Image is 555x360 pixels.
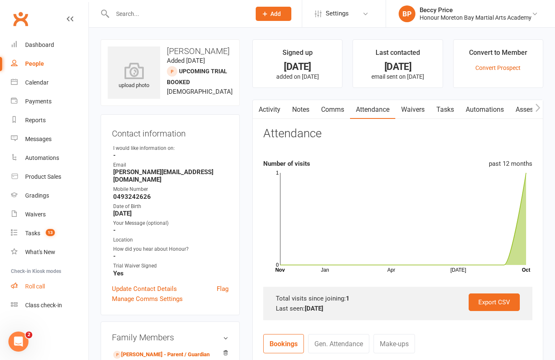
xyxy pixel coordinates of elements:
[25,192,49,199] div: Gradings
[108,62,160,90] div: upload photo
[253,100,286,119] a: Activity
[276,303,520,314] div: Last seen:
[25,60,44,67] div: People
[11,36,88,54] a: Dashboard
[113,168,228,183] strong: [PERSON_NAME][EMAIL_ADDRESS][DOMAIN_NAME]
[326,4,349,23] span: Settings
[25,173,61,180] div: Product Sales
[399,5,415,22] div: BP
[256,7,291,21] button: Add
[489,159,532,169] div: past 12 months
[217,284,228,294] a: Flag
[469,47,527,62] div: Convert to Member
[108,46,233,56] h3: [PERSON_NAME]
[460,100,510,119] a: Automations
[10,8,31,29] a: Clubworx
[11,243,88,262] a: What's New
[167,57,205,64] time: Added [DATE]
[431,100,460,119] a: Tasks
[113,252,228,260] strong: -
[25,302,62,309] div: Class check-in
[360,73,435,80] p: email sent on [DATE]
[113,236,228,244] div: Location
[25,154,59,161] div: Automations
[112,284,177,294] a: Update Contact Details
[283,47,313,62] div: Signed up
[25,136,52,142] div: Messages
[373,334,415,353] a: Make-ups
[112,294,183,304] a: Manage Comms Settings
[420,14,532,21] div: Honour Moreton Bay Martial Arts Academy
[25,211,46,218] div: Waivers
[11,73,88,92] a: Calendar
[346,295,350,302] strong: 1
[25,41,54,48] div: Dashboard
[270,10,281,17] span: Add
[11,92,88,111] a: Payments
[11,54,88,73] a: People
[112,126,228,138] h3: Contact information
[395,100,431,119] a: Waivers
[263,127,322,140] h3: Attendance
[11,149,88,167] a: Automations
[11,205,88,224] a: Waivers
[113,245,228,253] div: How did you hear about Honour?
[360,62,435,71] div: [DATE]
[113,161,228,169] div: Email
[110,8,245,20] input: Search...
[11,296,88,315] a: Class kiosk mode
[167,68,227,85] span: Upcoming Trial Booked
[113,262,228,270] div: Trial Waiver Signed
[46,229,55,236] span: 13
[469,293,520,311] a: Export CSV
[11,186,88,205] a: Gradings
[420,6,532,14] div: Beccy Price
[308,334,369,353] a: Gen. Attendance
[25,117,46,123] div: Reports
[113,270,228,277] strong: Yes
[315,100,350,119] a: Comms
[263,334,304,353] a: Bookings
[11,224,88,243] a: Tasks 13
[167,88,233,95] span: [DEMOGRAPHIC_DATA]
[350,100,395,119] a: Attendance
[260,73,335,80] p: added on [DATE]
[25,249,55,255] div: What's New
[305,305,323,312] strong: [DATE]
[260,62,335,71] div: [DATE]
[113,152,228,159] strong: -
[376,47,420,62] div: Last contacted
[113,350,210,359] a: [PERSON_NAME] - Parent / Guardian
[113,144,228,152] div: I would like information on:
[263,160,310,167] strong: Number of visits
[113,185,228,193] div: Mobile Number
[11,130,88,149] a: Messages
[25,79,49,86] div: Calendar
[112,333,228,342] h3: Family Members
[286,100,315,119] a: Notes
[276,293,520,303] div: Total visits since joining:
[25,98,52,105] div: Payments
[475,64,521,71] a: Convert Prospect
[8,332,29,352] iframe: Intercom live chat
[113,210,228,217] strong: [DATE]
[26,332,32,338] span: 2
[113,219,228,227] div: Your Message (optional)
[113,193,228,201] strong: 0493242626
[113,226,228,234] strong: -
[11,167,88,186] a: Product Sales
[25,230,40,237] div: Tasks
[113,203,228,211] div: Date of Birth
[25,283,45,290] div: Roll call
[11,277,88,296] a: Roll call
[11,111,88,130] a: Reports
